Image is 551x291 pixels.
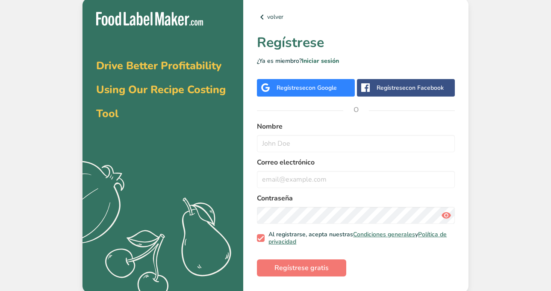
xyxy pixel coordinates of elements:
a: Iniciar sesión [302,57,339,65]
span: Drive Better Profitability Using Our Recipe Costing Tool [96,59,226,121]
a: Condiciones generales [353,230,415,238]
label: Contraseña [257,193,455,203]
label: Nombre [257,121,455,132]
input: John Doe [257,135,455,152]
a: volver [257,12,455,22]
span: con Google [306,84,337,92]
p: ¿Ya es miembro? [257,56,455,65]
div: Regístrese [377,83,444,92]
div: Regístrese [277,83,337,92]
a: Política de privacidad [268,230,447,246]
img: Food Label Maker [96,12,203,26]
span: Al registrarse, acepta nuestras y [265,231,452,246]
button: Regístrese gratis [257,259,346,276]
h1: Regístrese [257,32,455,53]
span: O [343,97,369,123]
span: con Facebook [406,84,444,92]
label: Correo electrónico [257,157,455,168]
span: Regístrese gratis [274,263,329,273]
input: email@example.com [257,171,455,188]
